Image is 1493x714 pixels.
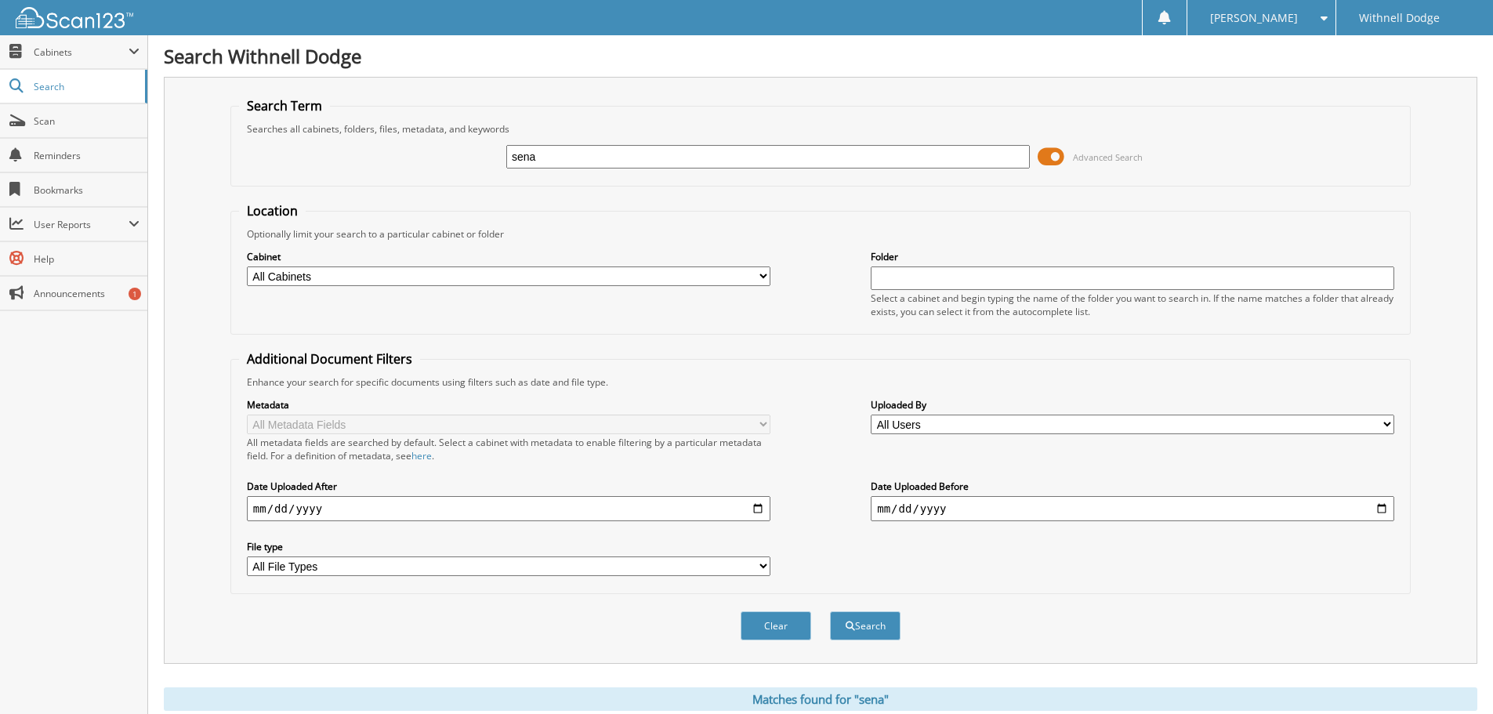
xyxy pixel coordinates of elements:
[247,496,770,521] input: start
[871,250,1394,263] label: Folder
[239,122,1402,136] div: Searches all cabinets, folders, files, metadata, and keywords
[1359,13,1440,23] span: Withnell Dodge
[34,252,140,266] span: Help
[1210,13,1298,23] span: [PERSON_NAME]
[34,183,140,197] span: Bookmarks
[247,250,770,263] label: Cabinet
[247,436,770,462] div: All metadata fields are searched by default. Select a cabinet with metadata to enable filtering b...
[129,288,141,300] div: 1
[34,149,140,162] span: Reminders
[164,687,1477,711] div: Matches found for "sena"
[247,398,770,411] label: Metadata
[871,496,1394,521] input: end
[34,45,129,59] span: Cabinets
[34,218,129,231] span: User Reports
[239,202,306,219] legend: Location
[239,97,330,114] legend: Search Term
[34,114,140,128] span: Scan
[239,350,420,368] legend: Additional Document Filters
[239,227,1402,241] div: Optionally limit your search to a particular cabinet or folder
[247,480,770,493] label: Date Uploaded After
[871,480,1394,493] label: Date Uploaded Before
[239,375,1402,389] div: Enhance your search for specific documents using filters such as date and file type.
[871,292,1394,318] div: Select a cabinet and begin typing the name of the folder you want to search in. If the name match...
[1073,151,1143,163] span: Advanced Search
[164,43,1477,69] h1: Search Withnell Dodge
[741,611,811,640] button: Clear
[830,611,901,640] button: Search
[34,80,137,93] span: Search
[16,7,133,28] img: scan123-logo-white.svg
[411,449,432,462] a: here
[34,287,140,300] span: Announcements
[247,540,770,553] label: File type
[871,398,1394,411] label: Uploaded By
